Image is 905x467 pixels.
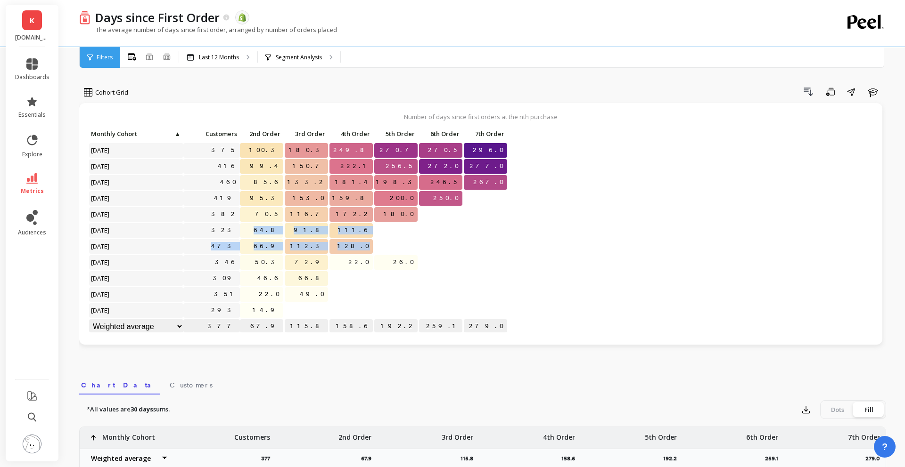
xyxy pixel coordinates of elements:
[89,143,112,157] span: [DATE]
[253,207,283,221] span: 70.5
[91,130,173,137] span: Monthly Cohort
[213,255,240,269] a: 346
[185,130,237,137] span: Customers
[853,402,884,417] div: Fill
[288,239,328,253] span: 112.3
[464,127,507,140] p: 7th Order
[419,319,462,333] p: 259.1
[466,130,504,137] span: 7th Order
[252,223,283,237] span: 64.8
[89,303,112,317] span: [DATE]
[89,159,112,173] span: [DATE]
[212,191,240,205] a: 419
[287,130,325,137] span: 3rd Order
[765,455,784,462] p: 259.1
[287,143,328,157] span: 180.3
[131,405,153,413] strong: 30 days
[199,54,239,61] p: Last 12 Months
[384,159,418,173] span: 256.5
[261,455,276,462] p: 377
[21,187,44,195] span: metrics
[170,380,213,390] span: Customers
[79,373,886,395] nav: Tabs
[746,427,778,442] p: 6th Order
[242,130,280,137] span: 2nd Order
[89,239,112,253] span: [DATE]
[419,127,463,142] div: Toggle SortBy
[333,175,373,189] span: 181.4
[329,319,373,333] p: 158.6
[240,319,283,333] p: 67.9
[211,271,240,285] a: 309
[22,151,42,158] span: explore
[471,143,507,157] span: 296.0
[89,255,112,269] span: [DATE]
[240,127,283,140] p: 2nd Order
[419,127,462,140] p: 6th Order
[291,159,328,173] span: 150.7
[292,223,328,237] span: 91.8
[209,207,240,221] a: 382
[338,427,371,442] p: 2nd Order
[329,127,374,142] div: Toggle SortBy
[248,159,283,173] span: 99.4
[15,73,49,81] span: dashboards
[255,271,283,285] span: 46.6
[89,175,112,189] span: [DATE]
[421,130,460,137] span: 6th Order
[209,223,240,237] a: 323
[543,427,575,442] p: 4th Order
[391,255,418,269] span: 26.0
[848,427,880,442] p: 7th Order
[183,127,240,140] p: Customers
[89,191,112,205] span: [DATE]
[18,111,46,119] span: essentials
[89,287,112,301] span: [DATE]
[89,127,183,140] p: Monthly Cohort
[15,34,49,41] p: Koh.com
[329,127,373,140] p: 4th Order
[284,127,329,142] div: Toggle SortBy
[330,191,373,205] span: 159.8
[468,159,507,173] span: 277.0
[471,175,507,189] span: 267.0
[331,143,373,157] span: 249.8
[374,127,419,142] div: Toggle SortBy
[87,405,170,414] p: *All values are sums.
[331,130,370,137] span: 4th Order
[334,207,373,221] span: 172.2
[209,303,240,317] a: 293
[89,127,133,142] div: Toggle SortBy
[276,54,322,61] p: Segment Analysis
[376,130,415,137] span: 5th Order
[209,143,240,157] a: 375
[428,175,462,189] span: 246.5
[209,239,240,253] a: 473
[248,191,283,205] span: 95.3
[89,113,873,121] p: Number of days since first orders at the nth purchase
[285,319,328,333] p: 115.8
[95,88,128,97] span: Cohort Grid
[338,159,373,173] span: 222.1
[645,427,677,442] p: 5th Order
[822,402,853,417] div: Dots
[238,13,247,22] img: api.shopify.svg
[293,255,328,269] span: 72.9
[30,15,34,26] span: K
[97,54,113,61] span: Filters
[336,239,373,253] span: 128.0
[102,427,155,442] p: Monthly Cohort
[361,455,377,462] p: 67.9
[296,271,328,285] span: 66.8
[81,380,158,390] span: Chart Data
[298,287,328,301] span: 49.0
[882,440,888,453] span: ?
[218,175,240,189] a: 460
[89,271,112,285] span: [DATE]
[257,287,283,301] span: 22.0
[426,143,462,157] span: 270.5
[183,127,228,142] div: Toggle SortBy
[442,427,473,442] p: 3rd Order
[378,143,418,157] span: 270.7
[663,455,683,462] p: 192.2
